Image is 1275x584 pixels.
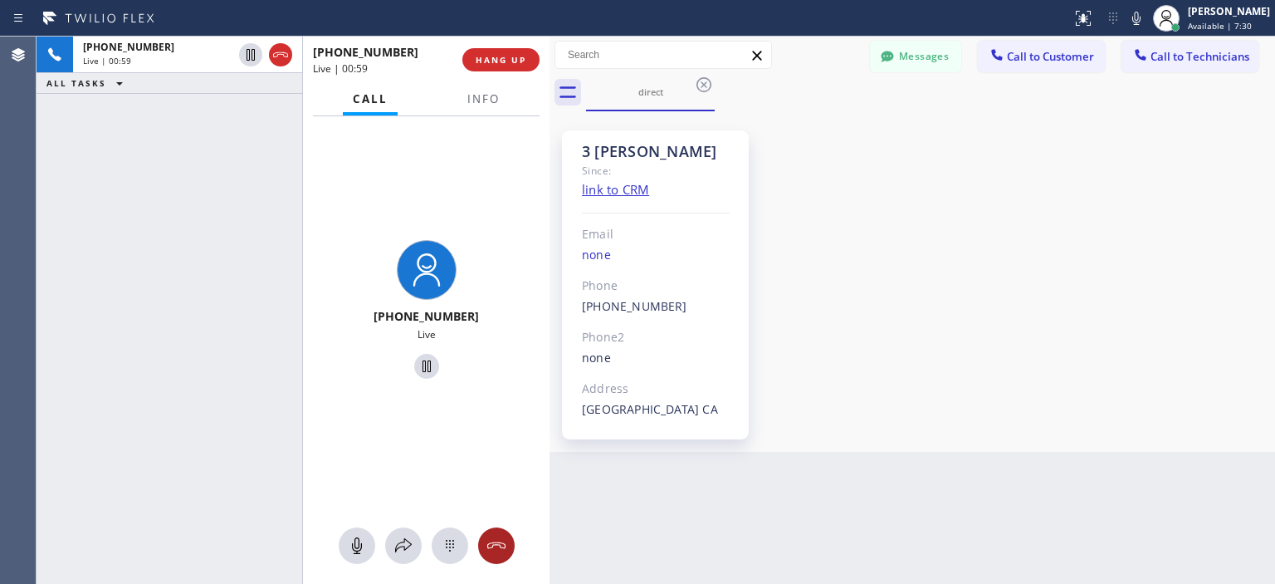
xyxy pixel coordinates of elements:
[83,55,131,66] span: Live | 00:59
[83,40,174,54] span: [PHONE_NUMBER]
[353,91,388,106] span: Call
[239,43,262,66] button: Hold Customer
[339,528,375,564] button: Mute
[582,400,730,420] div: [GEOGRAPHIC_DATA] CA
[414,354,439,379] button: Hold Customer
[1007,49,1094,64] span: Call to Customer
[478,528,515,564] button: Hang up
[1125,7,1148,30] button: Mute
[588,86,713,98] div: direct
[582,349,730,368] div: none
[46,77,106,89] span: ALL TASKS
[462,48,540,71] button: HANG UP
[582,328,730,347] div: Phone2
[1188,4,1270,18] div: [PERSON_NAME]
[582,380,730,399] div: Address
[313,44,418,60] span: [PHONE_NUMBER]
[582,246,730,265] div: none
[1150,49,1249,64] span: Call to Technicians
[582,142,730,161] div: 3 [PERSON_NAME]
[313,61,368,76] span: Live | 00:59
[1188,20,1252,32] span: Available | 7:30
[582,161,730,180] div: Since:
[432,528,468,564] button: Open dialpad
[978,41,1105,72] button: Call to Customer
[343,83,398,115] button: Call
[385,528,422,564] button: Open directory
[476,54,526,66] span: HANG UP
[582,181,649,198] a: link to CRM
[418,327,436,341] span: Live
[1121,41,1258,72] button: Call to Technicians
[555,42,771,68] input: Search
[582,298,687,314] a: [PHONE_NUMBER]
[37,73,139,93] button: ALL TASKS
[467,91,500,106] span: Info
[374,308,479,324] span: [PHONE_NUMBER]
[457,83,510,115] button: Info
[582,277,730,296] div: Phone
[582,225,730,244] div: Email
[269,43,292,66] button: Hang up
[870,41,961,72] button: Messages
